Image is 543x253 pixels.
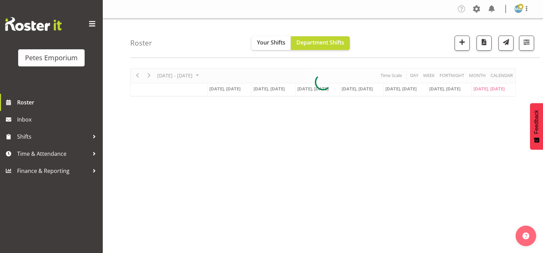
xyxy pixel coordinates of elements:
[519,36,534,51] button: Filter Shifts
[17,149,89,159] span: Time & Attendance
[455,36,470,51] button: Add a new shift
[17,131,89,142] span: Shifts
[296,39,344,46] span: Department Shifts
[291,36,350,50] button: Department Shifts
[17,114,99,125] span: Inbox
[5,17,62,31] img: Rosterit website logo
[251,36,291,50] button: Your Shifts
[533,110,540,134] span: Feedback
[498,36,514,51] button: Send a list of all shifts for the selected filtered period to all rostered employees.
[257,39,285,46] span: Your Shifts
[522,232,529,239] img: help-xxl-2.png
[130,39,152,47] h4: Roster
[17,97,99,107] span: Roster
[17,166,89,176] span: Finance & Reporting
[477,36,492,51] button: Download a PDF of the roster according to the set date range.
[514,5,522,13] img: mandy-mosley3858.jpg
[530,103,543,150] button: Feedback - Show survey
[25,53,78,63] div: Petes Emporium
